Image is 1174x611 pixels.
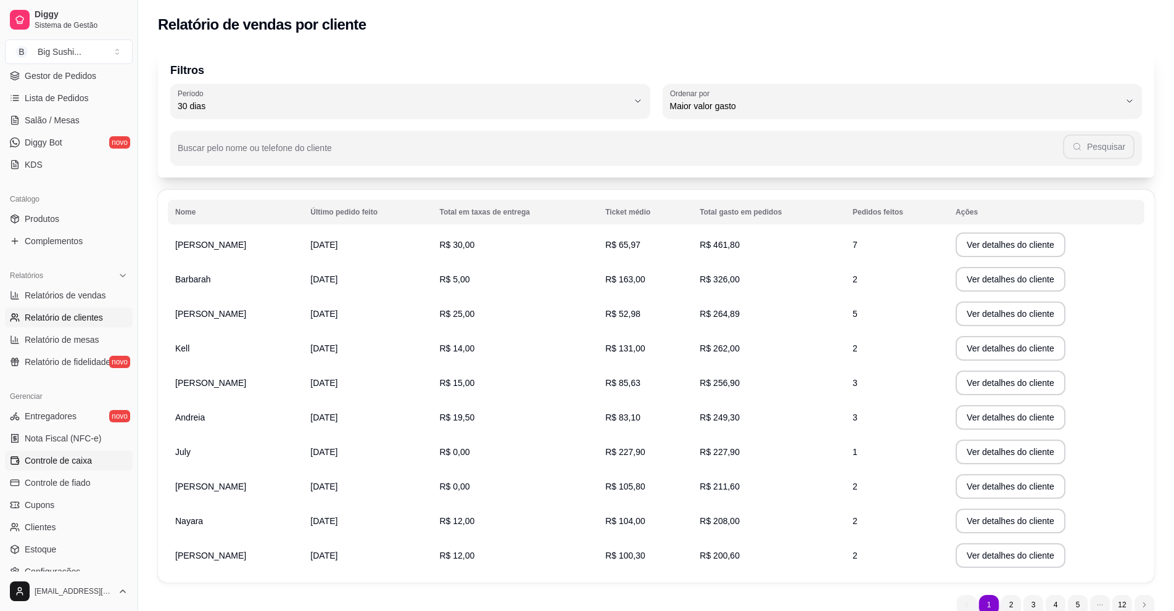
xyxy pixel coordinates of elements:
span: Estoque [25,543,56,556]
th: Total em taxas de entrega [432,200,598,224]
span: R$ 200,60 [700,551,740,560]
span: Diggy Bot [25,136,62,149]
span: R$ 326,00 [700,274,740,284]
span: [EMAIL_ADDRESS][DOMAIN_NAME] [35,586,113,596]
a: Relatório de mesas [5,330,133,350]
span: Relatórios [10,271,43,281]
th: Último pedido feito [303,200,432,224]
span: [DATE] [310,482,337,491]
span: R$ 12,00 [439,516,474,526]
span: R$ 264,89 [700,309,740,319]
span: Relatório de fidelidade [25,356,110,368]
span: Entregadores [25,410,76,422]
span: Lista de Pedidos [25,92,89,104]
button: Ver detalhes do cliente [956,301,1065,326]
span: [PERSON_NAME] [175,482,246,491]
span: R$ 461,80 [700,240,740,250]
span: 3 [853,412,858,422]
span: [DATE] [310,240,337,250]
button: Período30 dias [170,84,650,118]
th: Pedidos feitos [845,200,948,224]
button: Ver detalhes do cliente [956,371,1065,395]
span: 2 [853,516,858,526]
th: Ações [948,200,1144,224]
a: Salão / Mesas [5,110,133,130]
span: Configurações [25,565,80,578]
a: Entregadoresnovo [5,406,133,426]
span: B [15,46,28,58]
a: Estoque [5,539,133,559]
span: Relatórios de vendas [25,289,106,301]
span: [DATE] [310,447,337,457]
th: Ticket médio [598,200,692,224]
input: Buscar pelo nome ou telefone do cliente [178,147,1063,159]
span: Gestor de Pedidos [25,70,96,82]
button: Ordenar porMaior valor gasto [663,84,1143,118]
span: 2 [853,274,858,284]
a: Cupons [5,495,133,515]
span: R$ 262,00 [700,343,740,353]
span: Complementos [25,235,83,247]
button: Ver detalhes do cliente [956,405,1065,430]
span: R$ 104,00 [605,516,645,526]
span: Nayara [175,516,203,526]
label: Ordenar por [670,88,714,99]
span: 2 [853,343,858,353]
span: Relatório de clientes [25,311,103,324]
span: 7 [853,240,858,250]
span: R$ 12,00 [439,551,474,560]
span: [PERSON_NAME] [175,240,246,250]
span: R$ 83,10 [605,412,640,422]
button: Ver detalhes do cliente [956,509,1065,533]
span: Salão / Mesas [25,114,80,126]
span: R$ 249,30 [700,412,740,422]
div: Catálogo [5,189,133,209]
button: Ver detalhes do cliente [956,474,1065,499]
a: KDS [5,155,133,174]
span: Kell [175,343,189,353]
span: R$ 0,00 [439,447,469,457]
span: 2 [853,482,858,491]
span: R$ 30,00 [439,240,474,250]
span: R$ 14,00 [439,343,474,353]
th: Nome [168,200,303,224]
span: R$ 227,90 [605,447,645,457]
div: Big Sushi ... [38,46,81,58]
a: Relatório de clientes [5,308,133,327]
div: Gerenciar [5,387,133,406]
span: 30 dias [178,100,628,112]
span: [DATE] [310,343,337,353]
button: Ver detalhes do cliente [956,336,1065,361]
span: [DATE] [310,551,337,560]
span: [DATE] [310,378,337,388]
a: Clientes [5,517,133,537]
a: Produtos [5,209,133,229]
button: Ver detalhes do cliente [956,440,1065,464]
button: Select a team [5,39,133,64]
span: R$ 100,30 [605,551,645,560]
a: Controle de fiado [5,473,133,493]
span: [DATE] [310,516,337,526]
span: Produtos [25,213,59,225]
span: Barbarah [175,274,211,284]
a: Lista de Pedidos [5,88,133,108]
span: Relatório de mesas [25,334,99,346]
a: Complementos [5,231,133,251]
span: KDS [25,158,43,171]
span: R$ 163,00 [605,274,645,284]
a: Nota Fiscal (NFC-e) [5,429,133,448]
span: R$ 211,60 [700,482,740,491]
a: DiggySistema de Gestão [5,5,133,35]
a: Diggy Botnovo [5,133,133,152]
th: Total gasto em pedidos [692,200,845,224]
label: Período [178,88,207,99]
a: Controle de caixa [5,451,133,470]
span: R$ 105,80 [605,482,645,491]
span: [DATE] [310,309,337,319]
span: Clientes [25,521,56,533]
span: R$ 0,00 [439,482,469,491]
button: [EMAIL_ADDRESS][DOMAIN_NAME] [5,576,133,606]
span: R$ 52,98 [605,309,640,319]
span: R$ 5,00 [439,274,469,284]
span: Andreia [175,412,205,422]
